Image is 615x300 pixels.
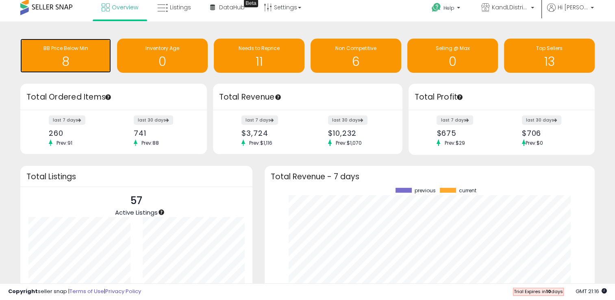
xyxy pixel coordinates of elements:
span: Needs to Reprice [239,45,280,52]
span: Overview [112,3,138,11]
p: 57 [115,193,158,209]
span: Inventory Age [146,45,179,52]
div: $706 [522,129,580,137]
div: $3,724 [241,129,302,137]
a: Terms of Use [70,287,104,295]
h3: Total Listings [26,174,246,180]
span: BB Price Below Min [43,45,88,52]
span: Non Competitive [335,45,376,52]
h1: 11 [218,55,300,68]
h3: Total Revenue [219,91,396,103]
i: Get Help [431,2,441,13]
label: last 30 days [328,115,367,125]
b: 10 [546,288,551,295]
div: Tooltip anchor [104,93,112,101]
span: Prev: 91 [52,139,76,146]
a: Needs to Reprice 11 [214,39,304,73]
a: BB Price Below Min 8 [20,39,111,73]
div: 260 [49,129,107,137]
label: last 7 days [49,115,85,125]
a: Top Sellers 13 [504,39,595,73]
div: seller snap | | [8,288,141,296]
div: 741 [134,129,192,137]
span: Prev: $29 [440,139,469,146]
span: Listings [170,3,191,11]
span: 2025-08-14 21:16 GMT [576,287,607,295]
div: $10,232 [328,129,388,137]
a: Hi [PERSON_NAME] [547,3,594,22]
span: DataHub [219,3,245,11]
span: Hi [PERSON_NAME] [558,3,588,11]
strong: Copyright [8,287,38,295]
div: Tooltip anchor [158,209,165,216]
span: Help [443,4,454,11]
label: last 7 days [437,115,473,125]
span: Top Sellers [536,45,563,52]
h1: 8 [24,55,107,68]
div: $675 [437,129,495,137]
a: Inventory Age 0 [117,39,208,73]
span: Selling @ Max [436,45,470,52]
span: current [459,188,476,193]
span: Trial Expires in days [514,288,563,295]
label: last 30 days [522,115,561,125]
span: Prev: $1,116 [245,139,276,146]
h1: 0 [121,55,204,68]
label: last 30 days [134,115,173,125]
h3: Total Profit [415,91,589,103]
a: Non Competitive 6 [311,39,401,73]
span: Prev: $1,070 [332,139,366,146]
h3: Total Ordered Items [26,91,201,103]
h3: Total Revenue - 7 days [271,174,589,180]
h1: 13 [508,55,591,68]
span: KandLDistribution LLC [492,3,528,11]
span: Active Listings [115,208,158,217]
span: Prev: 88 [137,139,163,146]
h1: 0 [411,55,494,68]
a: Privacy Policy [105,287,141,295]
span: previous [415,188,436,193]
div: Tooltip anchor [274,93,282,101]
h1: 6 [315,55,397,68]
label: last 7 days [241,115,278,125]
div: Tooltip anchor [456,93,463,101]
span: Prev: $0 [526,139,543,146]
a: Selling @ Max 0 [407,39,498,73]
